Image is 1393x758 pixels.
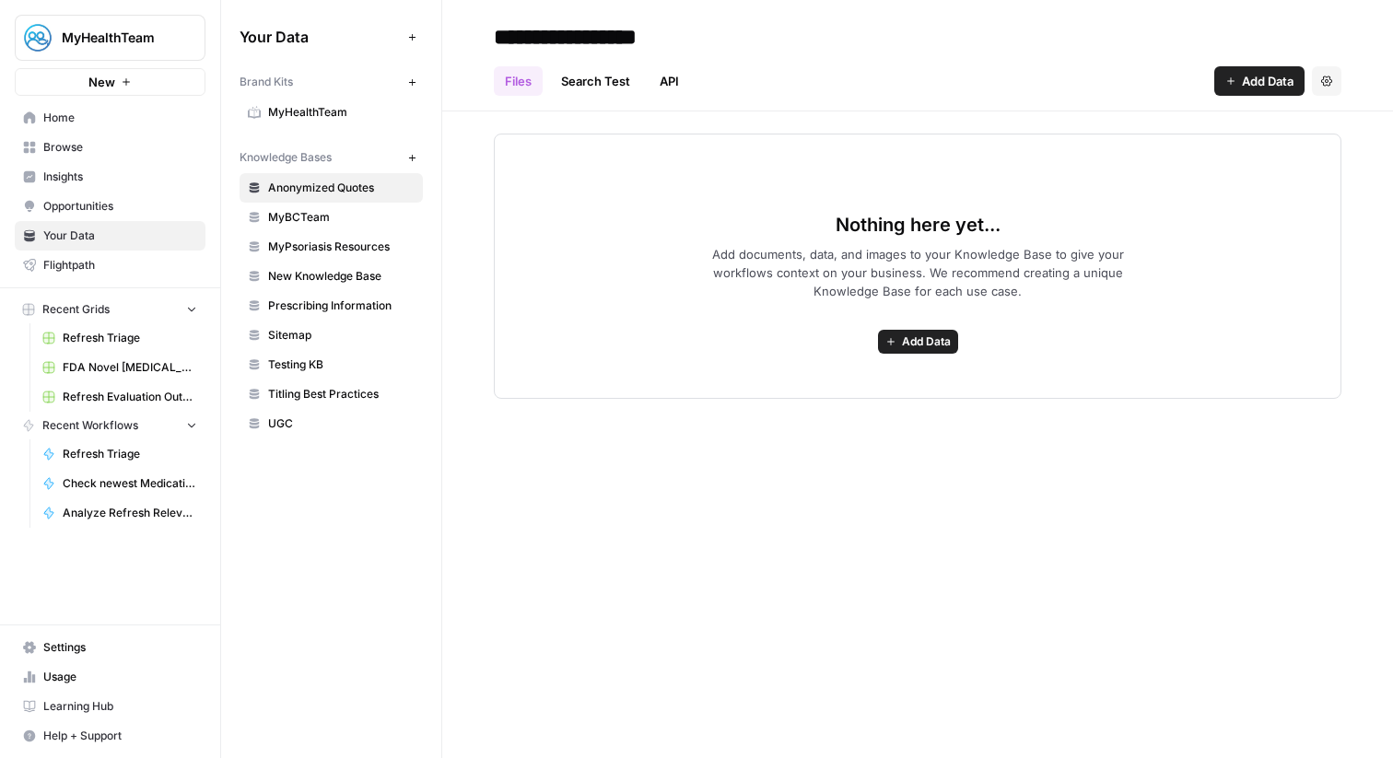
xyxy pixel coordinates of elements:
span: Your Data [240,26,401,48]
span: Check newest Medications [63,475,197,492]
button: Workspace: MyHealthTeam [15,15,205,61]
span: Usage [43,669,197,685]
span: MyPsoriasis Resources [268,239,415,255]
a: MyPsoriasis Resources [240,232,423,262]
a: Sitemap [240,321,423,350]
span: Learning Hub [43,698,197,715]
a: Usage [15,662,205,692]
span: Testing KB [268,356,415,373]
span: FDA Novel [MEDICAL_DATA] Approvals for 2025 [63,359,197,376]
a: Refresh Triage [34,323,205,353]
a: Browse [15,133,205,162]
a: Insights [15,162,205,192]
span: New Knowledge Base [268,268,415,285]
span: UGC [268,415,415,432]
a: Analyze Refresh Relevancy [34,498,205,528]
a: API [649,66,690,96]
a: Search Test [550,66,641,96]
button: Help + Support [15,721,205,751]
span: Prescribing Information [268,297,415,314]
a: Check newest Medications [34,469,205,498]
span: Settings [43,639,197,656]
span: Recent Workflows [42,417,138,434]
span: Anonymized Quotes [268,180,415,196]
a: FDA Novel [MEDICAL_DATA] Approvals for 2025 [34,353,205,382]
span: Home [43,110,197,126]
span: Add Data [902,333,951,350]
button: Add Data [878,330,958,354]
a: New Knowledge Base [240,262,423,291]
a: UGC [240,409,423,438]
a: Anonymized Quotes [240,173,423,203]
span: Add Data [1242,72,1293,90]
img: MyHealthTeam Logo [21,21,54,54]
a: Refresh Evaluation Outputs [34,382,205,412]
span: New [88,73,115,91]
span: Refresh Evaluation Outputs [63,389,197,405]
button: Add Data [1214,66,1305,96]
span: Analyze Refresh Relevancy [63,505,197,521]
a: Learning Hub [15,692,205,721]
a: Opportunities [15,192,205,221]
button: New [15,68,205,96]
a: Your Data [15,221,205,251]
a: Home [15,103,205,133]
a: Titling Best Practices [240,379,423,409]
a: Prescribing Information [240,291,423,321]
span: Your Data [43,227,197,244]
span: Add documents, data, and images to your Knowledge Base to give your workflows context on your bus... [682,245,1153,300]
a: MyHealthTeam [240,98,423,127]
span: MyHealthTeam [268,104,415,121]
span: Brand Kits [240,74,293,90]
span: MyHealthTeam [62,29,173,47]
span: Opportunities [43,198,197,215]
a: Files [494,66,543,96]
span: Knowledge Bases [240,149,332,166]
a: Refresh Triage [34,439,205,469]
span: Refresh Triage [63,330,197,346]
span: Sitemap [268,327,415,344]
span: Refresh Triage [63,446,197,462]
span: Nothing here yet... [836,212,1001,238]
span: Help + Support [43,728,197,744]
button: Recent Workflows [15,412,205,439]
span: Browse [43,139,197,156]
span: Titling Best Practices [268,386,415,402]
a: Testing KB [240,350,423,379]
a: MyBCTeam [240,203,423,232]
a: Flightpath [15,251,205,280]
a: Settings [15,633,205,662]
span: Recent Grids [42,301,110,318]
span: Insights [43,169,197,185]
button: Recent Grids [15,296,205,323]
span: MyBCTeam [268,209,415,226]
span: Flightpath [43,257,197,274]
